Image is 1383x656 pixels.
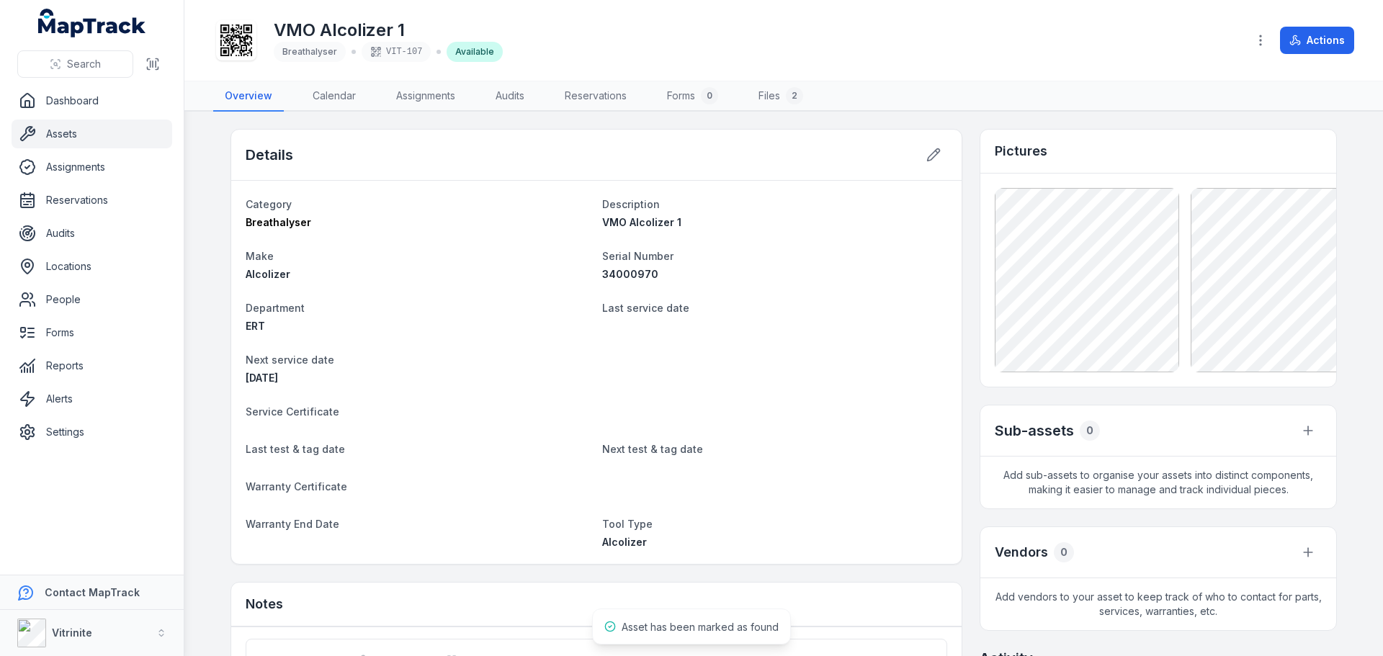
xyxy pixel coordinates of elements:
[602,198,660,210] span: Description
[447,42,503,62] div: Available
[484,81,536,112] a: Audits
[52,626,92,639] strong: Vitrinite
[246,354,334,366] span: Next service date
[12,86,172,115] a: Dashboard
[246,405,339,418] span: Service Certificate
[246,443,345,455] span: Last test & tag date
[553,81,638,112] a: Reservations
[995,421,1074,441] h2: Sub-assets
[246,145,293,165] h2: Details
[12,285,172,314] a: People
[995,542,1048,562] h3: Vendors
[12,219,172,248] a: Audits
[246,518,339,530] span: Warranty End Date
[995,141,1047,161] h3: Pictures
[38,9,146,37] a: MapTrack
[246,216,311,228] span: Breathalyser
[12,385,172,413] a: Alerts
[246,594,283,614] h3: Notes
[301,81,367,112] a: Calendar
[786,87,803,104] div: 2
[246,302,305,314] span: Department
[747,81,815,112] a: Files2
[701,87,718,104] div: 0
[246,480,347,493] span: Warranty Certificate
[622,621,779,633] span: Asset has been marked as found
[602,250,673,262] span: Serial Number
[602,216,681,228] span: VMO Alcolizer 1
[602,268,658,280] span: 34000970
[67,57,101,71] span: Search
[246,198,292,210] span: Category
[246,250,274,262] span: Make
[1054,542,1074,562] div: 0
[602,536,647,548] span: Alcolizer
[602,518,653,530] span: Tool Type
[45,586,140,598] strong: Contact MapTrack
[246,268,290,280] span: Alcolizer
[246,372,278,384] time: 23/10/2025, 1:00:00 am
[274,19,503,42] h1: VMO Alcolizer 1
[17,50,133,78] button: Search
[655,81,730,112] a: Forms0
[12,418,172,446] a: Settings
[246,320,265,332] span: ERT
[12,153,172,181] a: Assignments
[213,81,284,112] a: Overview
[1280,27,1354,54] button: Actions
[1080,421,1100,441] div: 0
[246,372,278,384] span: [DATE]
[12,186,172,215] a: Reservations
[12,120,172,148] a: Assets
[12,351,172,380] a: Reports
[12,252,172,281] a: Locations
[980,457,1336,508] span: Add sub-assets to organise your assets into distinct components, making it easier to manage and t...
[602,443,703,455] span: Next test & tag date
[980,578,1336,630] span: Add vendors to your asset to keep track of who to contact for parts, services, warranties, etc.
[282,46,337,57] span: Breathalyser
[362,42,431,62] div: VIT-107
[12,318,172,347] a: Forms
[385,81,467,112] a: Assignments
[602,302,689,314] span: Last service date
